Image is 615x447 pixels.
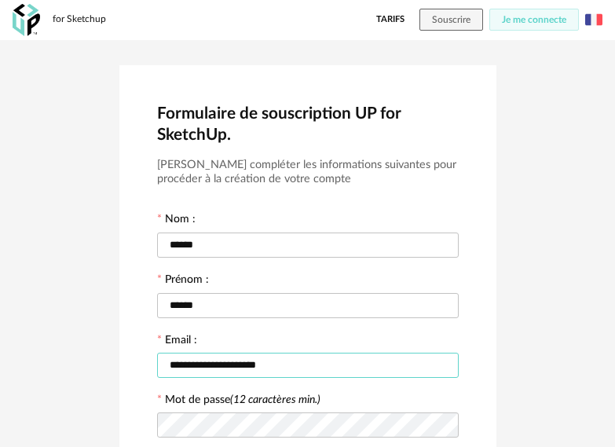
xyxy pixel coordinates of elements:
button: Je me connecte [489,9,579,31]
label: Mot de passe [165,394,320,405]
h3: [PERSON_NAME] compléter les informations suivantes pour procéder à la création de votre compte [157,158,459,187]
div: for Sketchup [53,13,106,26]
label: Prénom : [157,274,209,288]
i: (12 caractères min.) [230,394,320,405]
img: fr [585,11,602,28]
span: Je me connecte [502,15,566,24]
h2: Formulaire de souscription UP for SketchUp. [157,103,459,145]
label: Nom : [157,214,196,228]
img: OXP [13,4,40,36]
span: Souscrire [432,15,470,24]
label: Email : [157,335,197,349]
button: Souscrire [419,9,483,31]
a: Tarifs [376,9,405,31]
